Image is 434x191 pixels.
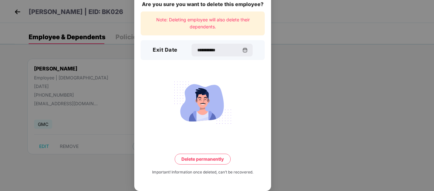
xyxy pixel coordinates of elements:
[153,46,178,54] h3: Exit Date
[242,48,248,53] img: svg+xml;base64,PHN2ZyBpZD0iQ2FsZW5kYXItMzJ4MzIiIHhtbG5zPSJodHRwOi8vd3d3LnczLm9yZy8yMDAwL3N2ZyIgd2...
[167,78,238,128] img: svg+xml;base64,PHN2ZyB4bWxucz0iaHR0cDovL3d3dy53My5vcmcvMjAwMC9zdmciIHdpZHRoPSIyMjQiIGhlaWdodD0iMT...
[175,154,231,165] button: Delete permanently
[152,169,253,175] div: Important! Information once deleted, can’t be recovered.
[141,0,265,8] div: Are you sure you want to delete this employee?
[141,11,265,35] div: Note: Deleting employee will also delete their dependents.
